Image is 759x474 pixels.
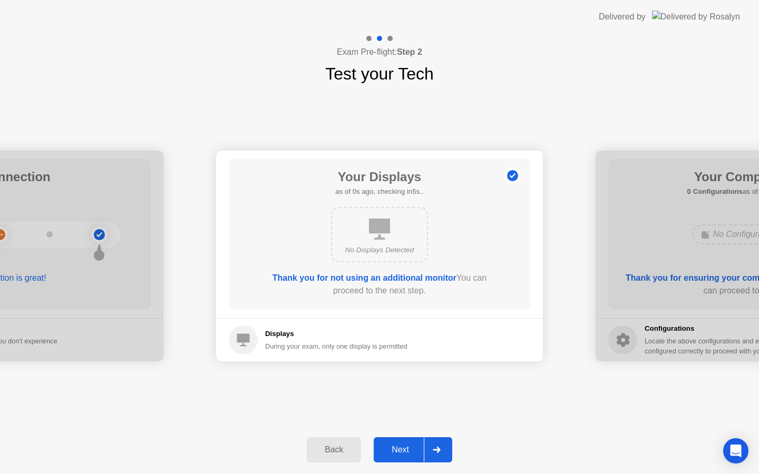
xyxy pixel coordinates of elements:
[652,11,740,23] img: Delivered by Rosalyn
[265,341,407,351] div: During your exam, only one display is permitted
[273,273,456,282] b: Thank you for not using an additional monitor
[340,245,419,255] div: No Displays Detected
[335,186,423,197] h5: as of 0s ago, checking in5s..
[265,329,407,339] h5: Displays
[599,11,646,23] div: Delivered by
[310,445,358,455] div: Back
[337,46,422,58] h4: Exam Pre-flight:
[307,437,361,462] button: Back
[397,47,422,56] b: Step 2
[325,61,434,86] h1: Test your Tech
[377,445,424,455] div: Next
[374,437,452,462] button: Next
[259,272,500,297] div: You can proceed to the next step.
[335,167,423,186] h1: Your Displays
[723,438,748,463] div: Open Intercom Messenger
